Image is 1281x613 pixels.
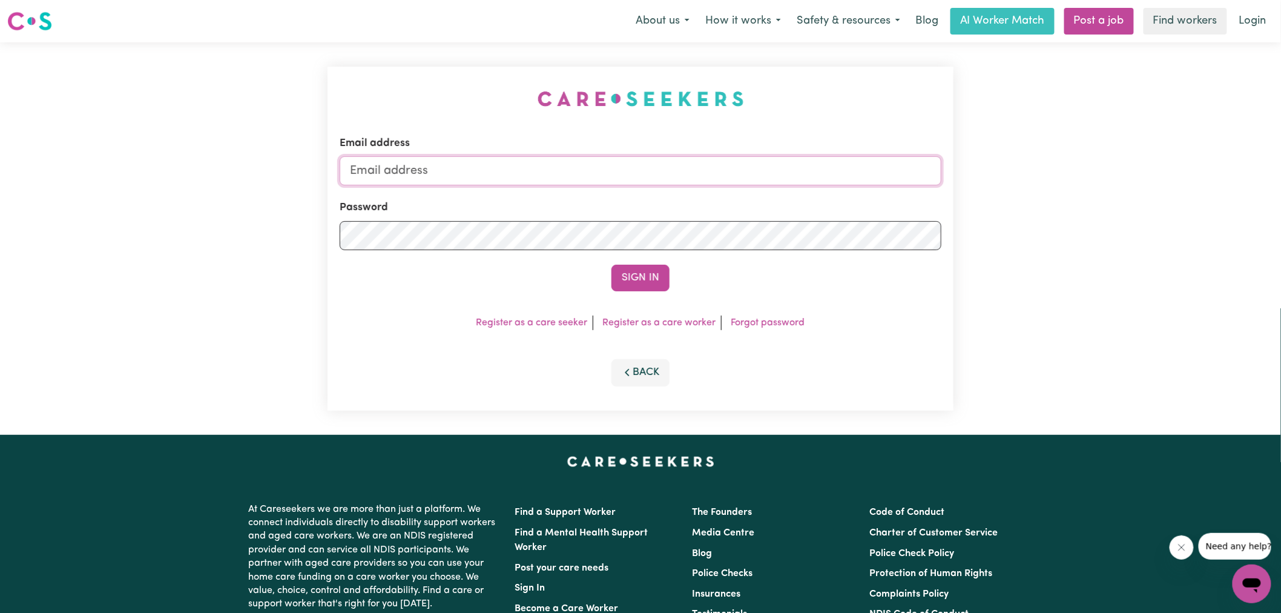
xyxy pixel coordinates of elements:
span: Need any help? [7,8,73,18]
a: Register as a care seeker [476,318,588,328]
a: The Founders [692,508,752,517]
a: Careseekers logo [7,7,52,35]
a: Charter of Customer Service [870,528,998,538]
input: Email address [340,156,941,185]
img: Careseekers logo [7,10,52,32]
a: Code of Conduct [870,508,945,517]
a: Find a Support Worker [515,508,616,517]
button: Safety & resources [789,8,908,34]
a: Insurances [692,589,740,599]
a: Sign In [515,583,545,593]
a: Police Checks [692,569,752,578]
a: Post your care needs [515,563,608,573]
iframe: Button to launch messaging window [1233,565,1271,603]
a: AI Worker Match [950,8,1055,35]
a: Login [1232,8,1274,35]
iframe: Message from company [1199,533,1271,560]
button: How it works [697,8,789,34]
a: Register as a care worker [603,318,716,328]
a: Blog [908,8,946,35]
a: Protection of Human Rights [870,569,993,578]
a: Forgot password [731,318,805,328]
button: Sign In [611,265,670,291]
label: Password [340,200,388,216]
a: Careseekers home page [567,457,714,466]
button: About us [628,8,697,34]
label: Email address [340,136,410,151]
a: Media Centre [692,528,754,538]
button: Back [611,359,670,386]
a: Find a Mental Health Support Worker [515,528,648,552]
a: Find workers [1144,8,1227,35]
a: Complaints Policy [870,589,949,599]
a: Police Check Policy [870,549,955,558]
a: Blog [692,549,712,558]
a: Post a job [1064,8,1134,35]
iframe: Close message [1170,535,1194,560]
